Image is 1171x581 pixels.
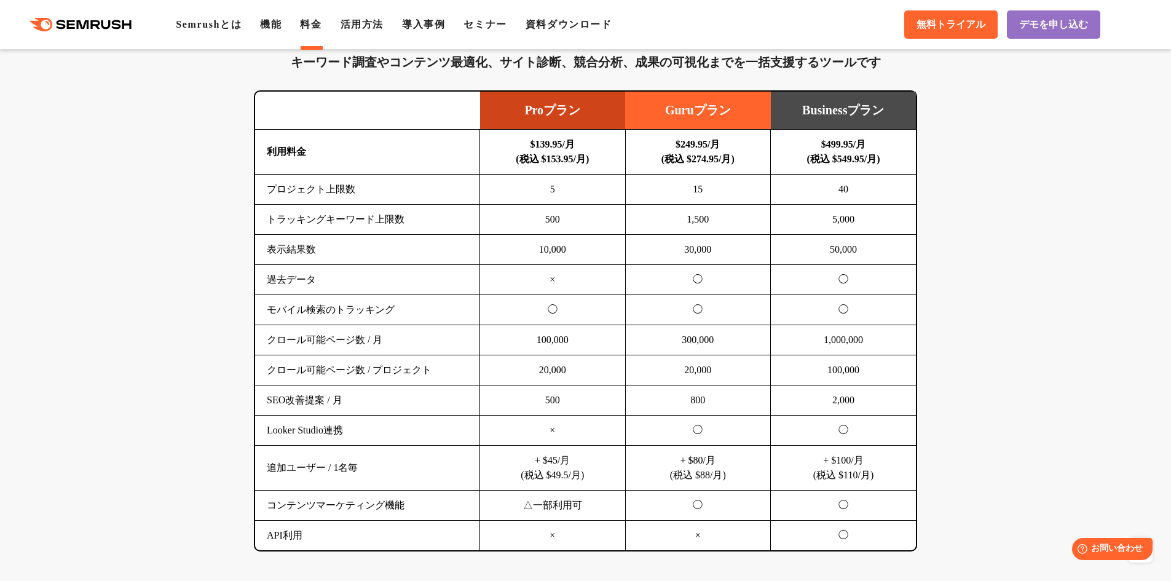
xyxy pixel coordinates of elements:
a: 活用方法 [341,19,384,30]
td: + $100/月 (税込 $110/月) [771,446,917,491]
td: 1,500 [625,205,771,235]
td: ◯ [625,416,771,446]
td: 500 [480,205,626,235]
td: SEO改善提案 / 月 [255,385,480,416]
td: ◯ [625,491,771,521]
td: コンテンツマーケティング機能 [255,491,480,521]
div: キーワード調査やコンテンツ最適化、サイト診断、競合分析、成果の可視化までを一括支援するツールです [254,52,917,72]
td: 500 [480,385,626,416]
td: 100,000 [480,325,626,355]
td: 過去データ [255,265,480,295]
iframe: Help widget launcher [1062,533,1157,567]
td: API利用 [255,521,480,551]
td: 20,000 [625,355,771,385]
b: $139.95/月 (税込 $153.95/月) [516,139,589,164]
td: 30,000 [625,235,771,265]
td: × [480,521,626,551]
td: Guruプラン [625,92,771,130]
td: プロジェクト上限数 [255,175,480,205]
td: Looker Studio連携 [255,416,480,446]
td: 800 [625,385,771,416]
td: ◯ [771,491,917,521]
td: 20,000 [480,355,626,385]
td: ◯ [771,295,917,325]
td: 50,000 [771,235,917,265]
a: 無料トライアル [904,10,998,39]
td: クロール可能ページ数 / 月 [255,325,480,355]
td: ◯ [625,295,771,325]
span: デモを申し込む [1019,18,1088,31]
td: × [625,521,771,551]
td: × [480,265,626,295]
td: 5,000 [771,205,917,235]
a: Semrushとは [176,19,242,30]
a: 料金 [300,19,321,30]
td: 1,000,000 [771,325,917,355]
b: 利用料金 [267,146,306,157]
td: 15 [625,175,771,205]
td: + $45/月 (税込 $49.5/月) [480,446,626,491]
td: 300,000 [625,325,771,355]
td: 5 [480,175,626,205]
td: △一部利用可 [480,491,626,521]
b: $249.95/月 (税込 $274.95/月) [661,139,735,164]
td: 追加ユーザー / 1名毎 [255,446,480,491]
td: 表示結果数 [255,235,480,265]
td: 100,000 [771,355,917,385]
td: ◯ [771,416,917,446]
td: ◯ [480,295,626,325]
td: トラッキングキーワード上限数 [255,205,480,235]
td: × [480,416,626,446]
b: $499.95/月 (税込 $549.95/月) [806,139,880,164]
td: ◯ [771,521,917,551]
a: デモを申し込む [1007,10,1100,39]
td: ◯ [771,265,917,295]
a: 導入事例 [402,19,445,30]
a: セミナー [463,19,507,30]
td: 10,000 [480,235,626,265]
td: モバイル検索のトラッキング [255,295,480,325]
a: 機能 [260,19,282,30]
td: ◯ [625,265,771,295]
span: 無料トライアル [917,18,985,31]
td: クロール可能ページ数 / プロジェクト [255,355,480,385]
td: Proプラン [480,92,626,130]
td: 2,000 [771,385,917,416]
a: 資料ダウンロード [526,19,612,30]
td: 40 [771,175,917,205]
td: + $80/月 (税込 $88/月) [625,446,771,491]
td: Businessプラン [771,92,917,130]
